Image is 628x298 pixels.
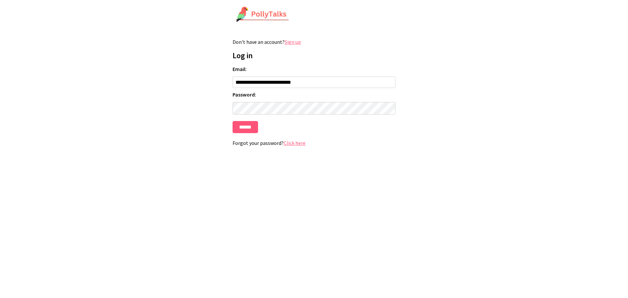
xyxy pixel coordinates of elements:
[285,39,301,45] a: Sign up
[233,66,395,72] label: Email:
[235,7,289,23] img: PollyTalks Logo
[233,140,395,146] p: Forgot your password?
[233,91,395,98] label: Password:
[284,140,305,146] a: Click here
[233,50,395,61] h1: Log in
[233,39,395,45] p: Don't have an account?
